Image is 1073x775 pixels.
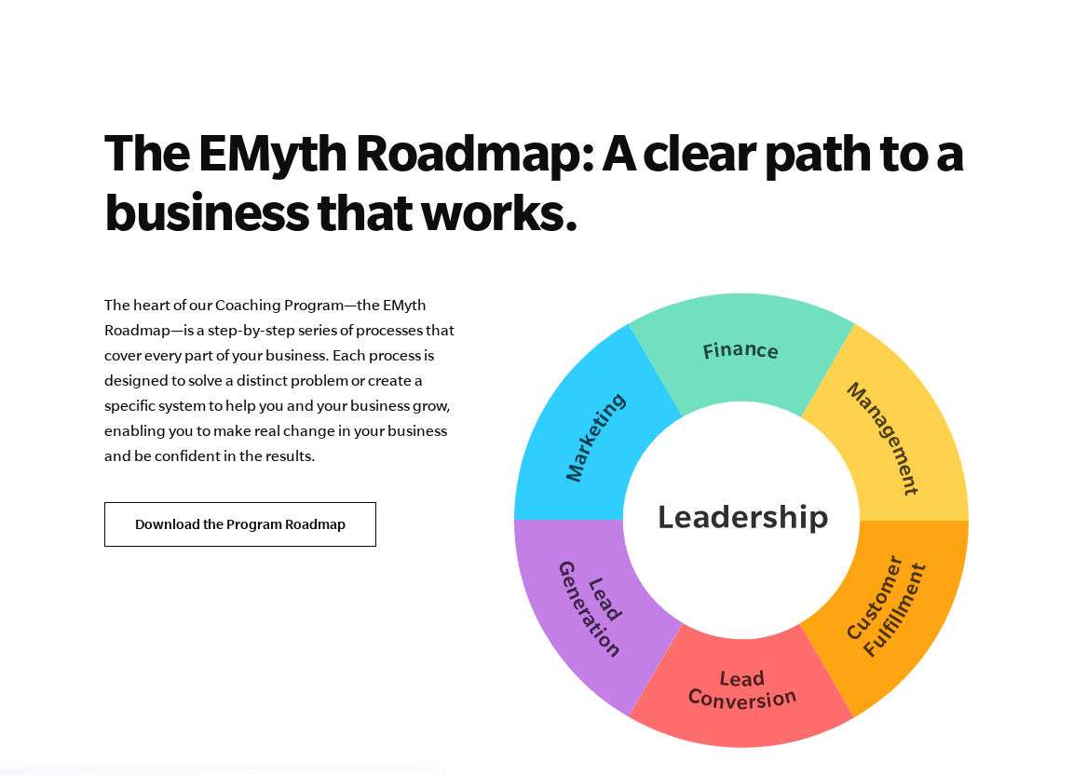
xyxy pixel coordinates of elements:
[514,292,969,748] img: Our Program
[104,292,458,469] p: The heart of our Coaching Program—the EMyth Roadmap—is a step-by-step series of processes that co...
[980,686,1073,775] iframe: Chat Widget
[104,121,968,240] h2: The EMyth Roadmap: A clear path to a business that works.
[104,502,376,547] a: Download the Program Roadmap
